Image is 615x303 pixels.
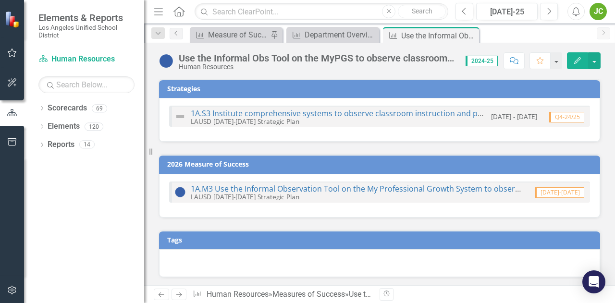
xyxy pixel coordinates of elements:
small: LAUSD [DATE]-[DATE] Strategic Plan [191,117,299,126]
small: LAUSD [DATE]-[DATE] Strategic Plan [191,192,299,201]
button: Search [398,5,446,18]
input: Search Below... [38,76,135,93]
div: 120 [85,122,103,131]
div: » » [193,289,372,300]
a: Measures of Success [272,290,345,299]
h3: 2026 Measure of Success [167,160,595,168]
span: 2024-25 [466,56,498,66]
div: Department Overview [305,29,377,41]
span: Q4-24/25 [549,112,584,122]
input: Search ClearPoint... [195,3,448,20]
img: ClearPoint Strategy [5,11,22,27]
small: [DATE] - [DATE] [491,112,537,121]
div: Measure of Success - Scorecard Report [208,29,268,41]
a: Human Resources [207,290,269,299]
a: Reports [48,139,74,150]
div: Use the Informal Obs Tool on the MyPGS to observe classroom instruction in 95% of schools [179,53,456,63]
a: Department Overview [289,29,377,41]
div: 14 [79,141,95,149]
span: [DATE]-[DATE] [535,187,584,198]
div: Use the Informal Obs Tool on the MyPGS to observe classroom instruction in 95% of schools [401,30,477,42]
div: [DATE]-25 [480,6,534,18]
button: JC [590,3,607,20]
img: At or Above Plan [174,186,186,198]
div: Human Resources [179,63,456,71]
div: Open Intercom Messenger [582,270,605,293]
a: Scorecards [48,103,87,114]
button: [DATE]-25 [476,3,538,20]
a: Human Resources [38,54,135,65]
a: Elements [48,121,80,132]
div: 69 [92,104,107,112]
img: Not Defined [174,111,186,122]
img: At or Above Plan [159,53,174,69]
h3: Strategies [167,85,595,92]
a: Measure of Success - Scorecard Report [192,29,268,41]
small: Los Angeles Unified School District [38,24,135,39]
span: Elements & Reports [38,12,135,24]
h3: Tags [167,236,595,243]
span: Search [412,7,432,15]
